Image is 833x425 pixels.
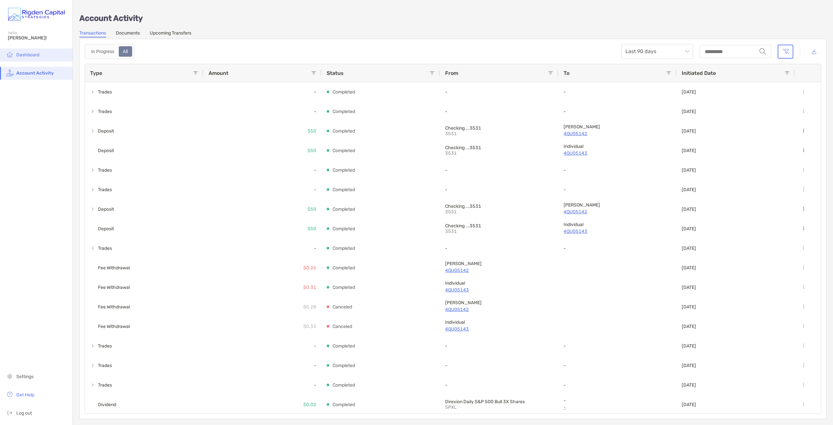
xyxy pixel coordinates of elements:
a: - [564,403,671,411]
div: All [119,47,132,56]
span: Deposit [98,204,114,215]
p: [DATE] [682,206,696,212]
span: Deposit [98,223,114,234]
p: Completed [333,361,355,370]
p: Roth IRA [564,202,671,208]
p: Checking ...3531 [445,223,553,229]
p: Completed [333,88,355,96]
img: settings icon [6,372,14,380]
a: 4QU05143 [445,325,553,333]
p: Completed [333,205,355,213]
span: Last 90 days [625,44,689,59]
p: Canceled [333,322,352,331]
p: $50 [307,205,316,213]
div: - [203,375,321,395]
p: [DATE] [682,402,696,407]
p: $50 [307,127,316,135]
p: - [445,167,553,173]
a: 4QU05142 [564,130,671,138]
p: Completed [333,186,355,194]
p: $0.33 [303,322,316,331]
span: Fee Withdrawal [98,302,130,312]
p: [DATE] [682,363,696,368]
a: Documents [116,30,140,37]
p: - [564,363,671,368]
p: - [445,109,553,114]
span: Trades [98,165,112,176]
span: Initiated Date [682,70,716,76]
p: $0.26 [303,264,316,272]
span: Trades [98,184,112,195]
p: [DATE] [682,187,696,192]
p: - [445,382,553,388]
p: - [564,246,671,251]
p: Individual [445,319,553,325]
p: SPXL [445,404,491,410]
p: - [445,187,553,192]
img: get-help icon [6,390,14,398]
span: Deposit [98,126,114,136]
a: 4QU05143 [445,286,553,294]
span: Log out [16,410,32,416]
div: - [203,82,321,102]
img: activity icon [6,69,14,77]
span: Dividend [98,399,116,410]
p: - [564,89,671,95]
p: - [445,246,553,251]
p: - [564,343,671,349]
span: Deposit [98,145,114,156]
p: [DATE] [682,148,696,153]
p: - [564,187,671,192]
a: Transactions [79,30,106,37]
p: Roth IRA [445,261,553,266]
p: 3531 [445,209,491,215]
p: Completed [333,244,355,252]
p: Completed [333,107,355,116]
p: 3531 [445,150,491,156]
p: Completed [333,381,355,389]
a: 4QU05142 [445,305,553,314]
p: 4QU05143 [564,149,671,157]
span: Fee Withdrawal [98,282,130,293]
p: Individual [564,144,671,149]
div: - [203,102,321,121]
button: Clear filters [778,45,793,59]
p: [DATE] [682,89,696,95]
p: Roth IRA [564,124,671,130]
p: - [564,382,671,388]
p: - [564,167,671,173]
div: segmented control [85,44,134,59]
p: Individual [564,222,671,227]
img: input icon [759,48,766,55]
a: 4QU05143 [564,227,671,235]
p: Completed [333,127,355,135]
span: Trades [98,106,112,117]
p: 4QU05142 [564,208,671,216]
p: Completed [333,225,355,233]
a: 4QU05142 [445,266,553,275]
p: Individual [445,280,553,286]
div: In Progress [88,47,118,56]
p: [DATE] [682,109,696,114]
p: [DATE] [682,324,696,329]
span: From [445,70,458,76]
span: Fee Withdrawal [98,262,130,273]
span: Trades [98,87,112,97]
p: [DATE] [682,343,696,349]
div: - [203,238,321,258]
p: $0.02 [303,401,316,409]
p: Roth IRA [445,300,553,305]
p: Completed [333,147,355,155]
span: Settings [16,374,34,379]
p: Canceled [333,303,352,311]
span: To [564,70,569,76]
div: - [203,160,321,180]
span: Amount [209,70,228,76]
p: $0.28 [303,303,316,311]
div: - [203,356,321,375]
p: - [564,109,671,114]
p: Completed [333,283,355,291]
p: [DATE] [682,265,696,271]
